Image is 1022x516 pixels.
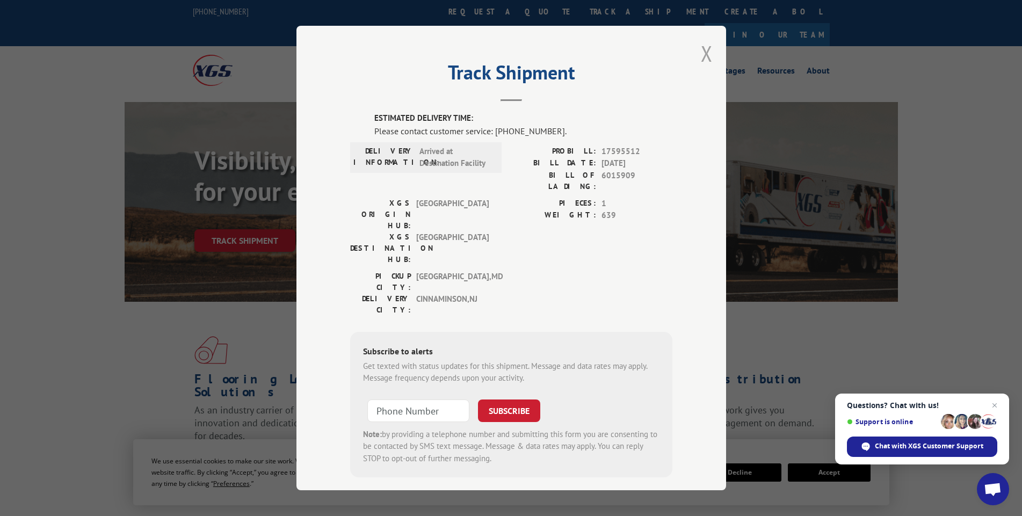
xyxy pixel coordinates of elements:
label: DELIVERY INFORMATION: [353,146,414,170]
div: Please contact customer service: [PHONE_NUMBER]. [374,125,672,137]
label: XGS ORIGIN HUB: [350,198,411,231]
span: 17595512 [601,146,672,158]
label: DELIVERY CITY: [350,293,411,316]
label: WEIGHT: [511,209,596,222]
div: Subscribe to alerts [363,345,659,360]
span: 6015909 [601,170,672,192]
span: Support is online [847,418,937,426]
input: Phone Number [367,399,469,422]
span: Questions? Chat with us! [847,401,997,410]
div: Get texted with status updates for this shipment. Message and data rates may apply. Message frequ... [363,360,659,384]
div: Open chat [977,473,1009,505]
strong: Note: [363,429,382,439]
button: Close modal [701,39,713,68]
span: 639 [601,209,672,222]
label: BILL DATE: [511,157,596,170]
label: ESTIMATED DELIVERY TIME: [374,112,672,125]
span: 1 [601,198,672,210]
label: PIECES: [511,198,596,210]
label: PROBILL: [511,146,596,158]
h2: Track Shipment [350,65,672,85]
button: SUBSCRIBE [478,399,540,422]
span: [GEOGRAPHIC_DATA] [416,198,489,231]
span: [GEOGRAPHIC_DATA] , MD [416,271,489,293]
span: [DATE] [601,157,672,170]
label: PICKUP CITY: [350,271,411,293]
span: Arrived at Destination Facility [419,146,492,170]
label: BILL OF LADING: [511,170,596,192]
span: [GEOGRAPHIC_DATA] [416,231,489,265]
div: Chat with XGS Customer Support [847,437,997,457]
span: Close chat [988,399,1001,412]
div: by providing a telephone number and submitting this form you are consenting to be contacted by SM... [363,428,659,465]
span: CINNAMINSON , NJ [416,293,489,316]
span: Chat with XGS Customer Support [875,441,983,451]
label: XGS DESTINATION HUB: [350,231,411,265]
